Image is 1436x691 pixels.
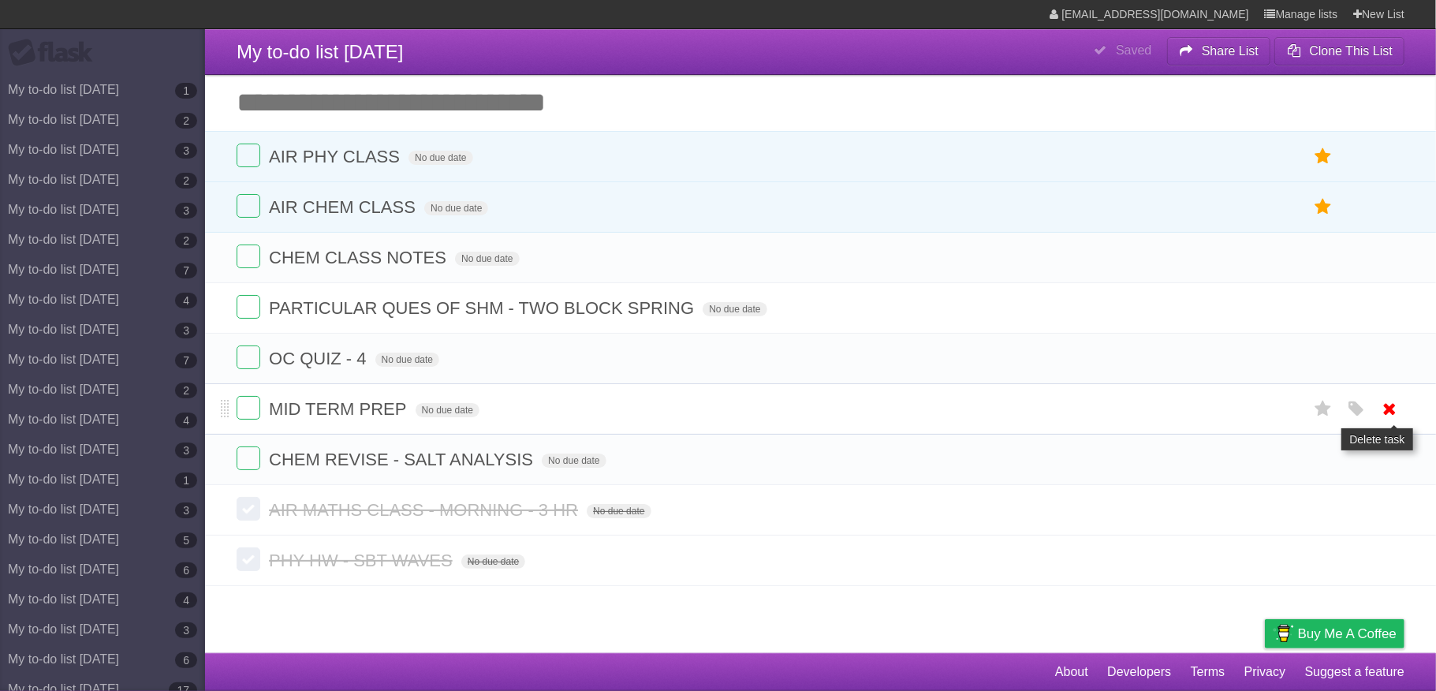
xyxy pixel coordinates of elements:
[269,298,698,318] span: PARTICULAR QUES OF SHM - TWO BLOCK SPRING
[175,233,197,248] b: 2
[175,532,197,548] b: 5
[8,39,103,67] div: Flask
[175,143,197,159] b: 3
[175,652,197,668] b: 6
[1308,194,1338,220] label: Star task
[542,454,606,468] span: No due date
[1305,657,1404,687] a: Suggest a feature
[1167,37,1271,65] button: Share List
[175,592,197,608] b: 4
[1309,44,1393,58] b: Clone This List
[269,197,420,217] span: AIR CHEM CLASS
[269,399,410,419] span: MID TERM PREP
[1244,657,1285,687] a: Privacy
[269,248,450,267] span: CHEM CLASS NOTES
[1202,44,1259,58] b: Share List
[703,302,766,316] span: No due date
[269,551,457,570] span: PHY HW - SBT WAVES
[237,245,260,268] label: Done
[237,144,260,167] label: Done
[237,295,260,319] label: Done
[269,147,404,166] span: AIR PHY CLASS
[175,502,197,518] b: 3
[237,41,404,62] span: My to-do list [DATE]
[175,383,197,398] b: 2
[1298,620,1397,648] span: Buy me a coffee
[175,353,197,368] b: 7
[175,472,197,488] b: 1
[1191,657,1225,687] a: Terms
[375,353,439,367] span: No due date
[175,293,197,308] b: 4
[175,203,197,219] b: 3
[408,151,472,165] span: No due date
[416,403,479,417] span: No due date
[1107,657,1171,687] a: Developers
[175,113,197,129] b: 2
[455,252,519,266] span: No due date
[237,547,260,571] label: Done
[175,323,197,338] b: 3
[175,263,197,278] b: 7
[1308,144,1338,170] label: Star task
[1274,37,1404,65] button: Clone This List
[1055,657,1088,687] a: About
[269,500,582,520] span: AIR MATHS CLASS - MORNING - 3 HR
[175,413,197,428] b: 4
[461,555,525,569] span: No due date
[1116,43,1151,57] b: Saved
[237,396,260,420] label: Done
[1308,396,1338,422] label: Star task
[237,446,260,470] label: Done
[175,83,197,99] b: 1
[175,173,197,189] b: 2
[237,194,260,218] label: Done
[175,443,197,458] b: 3
[175,622,197,638] b: 3
[269,349,370,368] span: OC QUIZ - 4
[237,497,260,521] label: Done
[175,562,197,578] b: 6
[424,201,488,215] span: No due date
[587,504,651,518] span: No due date
[269,450,537,469] span: CHEM REVISE - SALT ANALYSIS
[1265,619,1404,648] a: Buy me a coffee
[1273,620,1294,647] img: Buy me a coffee
[237,345,260,369] label: Done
